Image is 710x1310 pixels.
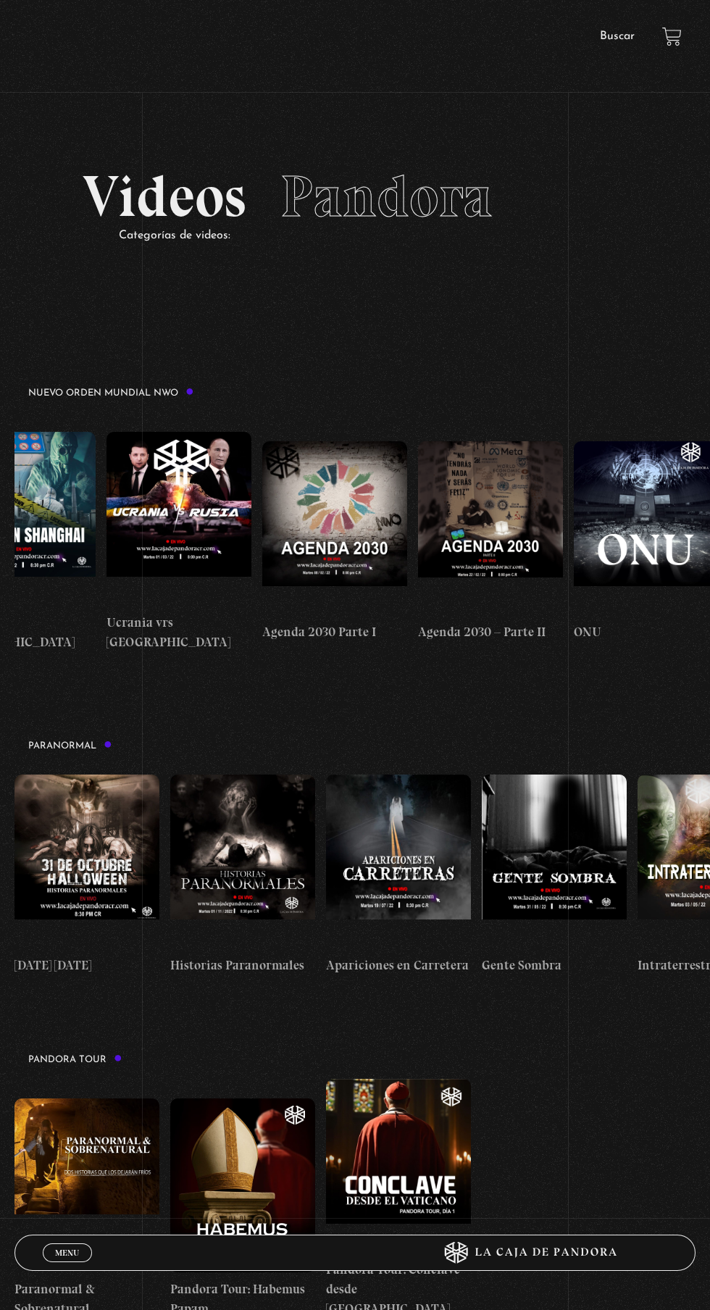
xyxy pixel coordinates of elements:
[280,162,493,231] span: Pandora
[326,956,471,975] h4: Apariciones en Carretera
[14,765,159,985] a: [DATE] [DATE]
[28,740,112,751] h3: Paranormal
[170,956,315,975] h4: Historias Paranormales
[326,765,471,985] a: Apariciones en Carretera
[51,1261,85,1271] span: Cerrar
[106,412,251,672] a: Ucrania vrs [GEOGRAPHIC_DATA]
[83,167,628,225] h2: Videos
[14,956,159,975] h4: [DATE] [DATE]
[662,27,682,46] a: View your shopping cart
[600,30,635,42] a: Buscar
[106,613,251,652] h4: Ucrania vrs [GEOGRAPHIC_DATA]
[262,622,407,642] h4: Agenda 2030 Parte I
[418,412,563,672] a: Agenda 2030 – Parte II
[28,1054,122,1064] h3: Pandora Tour
[28,388,194,398] h3: Nuevo Orden Mundial NWO
[119,225,628,246] p: Categorías de videos:
[170,765,315,985] a: Historias Paranormales
[482,765,627,985] a: Gente Sombra
[482,956,627,975] h4: Gente Sombra
[418,622,563,642] h4: Agenda 2030 – Parte II
[55,1248,79,1257] span: Menu
[262,412,407,672] a: Agenda 2030 Parte I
